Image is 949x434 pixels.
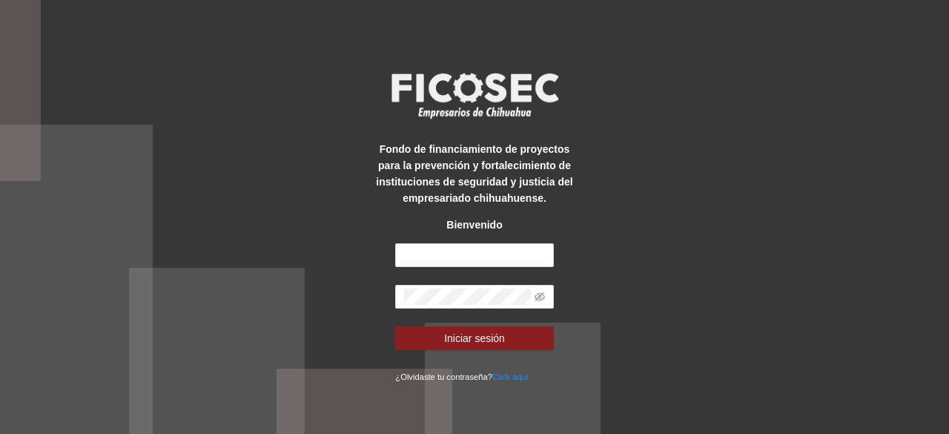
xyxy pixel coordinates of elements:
a: Click aqui [492,372,529,381]
span: eye-invisible [535,292,545,302]
img: logo [382,68,567,123]
strong: Bienvenido [446,219,502,231]
small: ¿Olvidaste tu contraseña? [395,372,528,381]
button: Iniciar sesión [395,326,553,350]
strong: Fondo de financiamiento de proyectos para la prevención y fortalecimiento de instituciones de seg... [376,143,572,204]
span: Iniciar sesión [444,330,505,346]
